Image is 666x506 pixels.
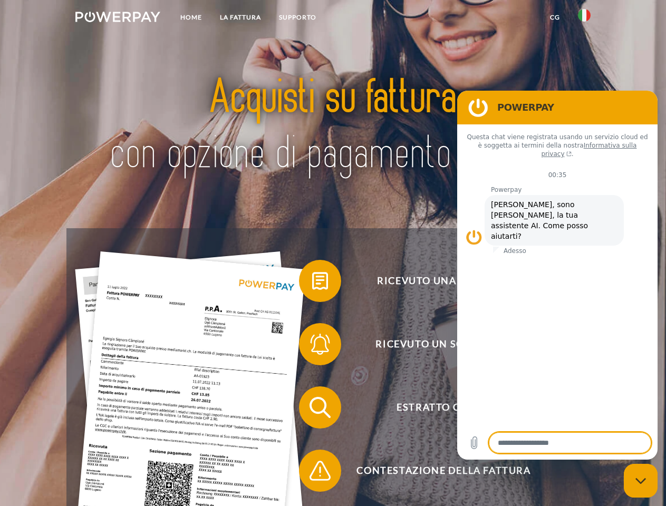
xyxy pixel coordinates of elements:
[299,386,573,429] button: Estratto conto
[299,450,573,492] button: Contestazione della fattura
[101,51,565,202] img: title-powerpay_it.svg
[270,8,325,27] a: Supporto
[314,323,573,365] span: Ricevuto un sollecito?
[307,268,333,294] img: qb_bill.svg
[75,12,160,22] img: logo-powerpay-white.svg
[541,8,569,27] a: CG
[307,458,333,484] img: qb_warning.svg
[299,260,573,302] button: Ricevuto una fattura?
[624,464,658,498] iframe: Pulsante per aprire la finestra di messaggistica, conversazione in corso
[211,8,270,27] a: LA FATTURA
[307,394,333,421] img: qb_search.svg
[578,9,591,22] img: it
[307,331,333,357] img: qb_bell.svg
[314,260,573,302] span: Ricevuto una fattura?
[314,386,573,429] span: Estratto conto
[171,8,211,27] a: Home
[457,91,658,460] iframe: Finestra di messaggistica
[314,450,573,492] span: Contestazione della fattura
[299,323,573,365] button: Ricevuto un sollecito?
